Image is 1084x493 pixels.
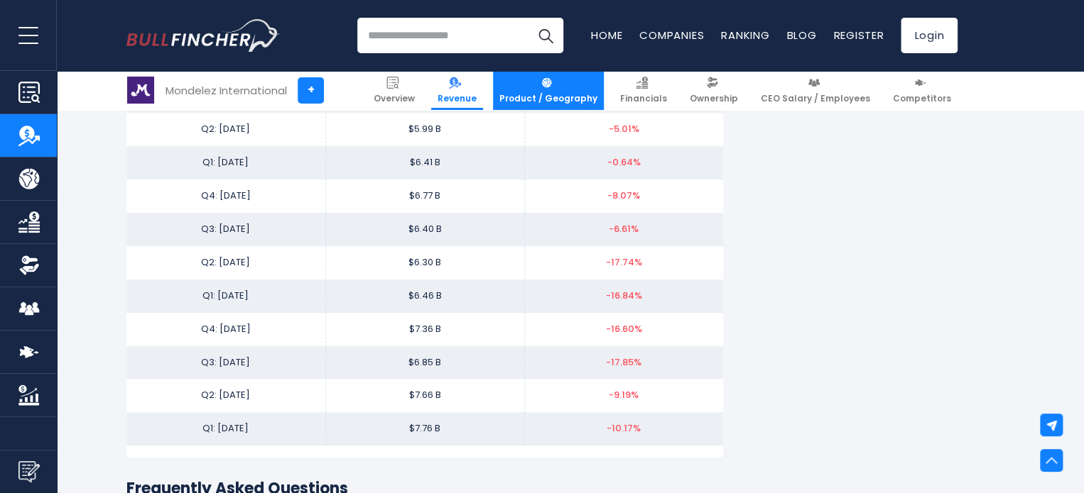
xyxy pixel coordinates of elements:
[126,313,325,346] td: Q4: [DATE]
[606,322,642,336] span: -16.60%
[325,313,524,346] td: $7.36 B
[606,255,642,269] span: -17.74%
[609,222,639,236] span: -6.61%
[18,255,40,276] img: Ownership
[126,279,325,313] td: Q1: [DATE]
[606,355,641,369] span: -17.85%
[126,379,325,412] td: Q2: [DATE]
[126,346,325,380] td: Q3: [DATE]
[607,189,640,202] span: -8.07%
[325,113,524,146] td: $5.99 B
[126,179,325,213] td: Q4: [DATE]
[690,93,738,104] span: Ownership
[721,28,769,43] a: Ranking
[374,93,415,104] span: Overview
[166,82,287,99] div: Mondelez International
[367,71,421,110] a: Overview
[609,122,639,135] span: -5.01%
[325,412,524,445] td: $7.76 B
[126,113,325,146] td: Q2: [DATE]
[126,246,325,279] td: Q2: [DATE]
[528,18,563,53] button: Search
[606,289,642,302] span: -16.84%
[786,28,816,43] a: Blog
[893,93,951,104] span: Competitors
[126,412,325,445] td: Q1: [DATE]
[683,71,744,110] a: Ownership
[325,379,524,412] td: $7.66 B
[127,77,154,104] img: MDLZ logo
[901,18,958,53] a: Login
[754,71,877,110] a: CEO Salary / Employees
[325,213,524,246] td: $6.40 B
[298,77,324,104] a: +
[325,146,524,179] td: $6.41 B
[126,19,280,52] img: Bullfincher logo
[591,28,622,43] a: Home
[614,71,673,110] a: Financials
[607,155,641,169] span: -0.64%
[639,28,704,43] a: Companies
[126,213,325,246] td: Q3: [DATE]
[325,246,524,279] td: $6.30 B
[499,93,597,104] span: Product / Geography
[833,28,884,43] a: Register
[761,93,870,104] span: CEO Salary / Employees
[493,71,604,110] a: Product / Geography
[325,179,524,213] td: $6.77 B
[887,71,958,110] a: Competitors
[431,71,483,110] a: Revenue
[126,19,279,52] a: Go to homepage
[126,146,325,179] td: Q1: [DATE]
[325,279,524,313] td: $6.46 B
[620,93,667,104] span: Financials
[325,346,524,380] td: $6.85 B
[607,421,641,435] span: -10.17%
[609,388,639,401] span: -9.19%
[438,93,477,104] span: Revenue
